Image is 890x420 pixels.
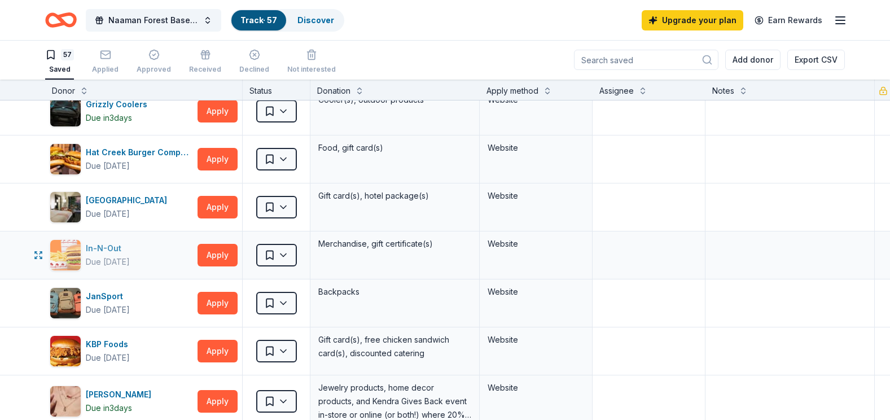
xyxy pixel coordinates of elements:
[712,84,734,98] div: Notes
[317,284,472,300] div: Backpacks
[189,65,221,74] div: Received
[61,49,74,60] div: 57
[50,386,81,417] img: Image for Kendra Scott
[317,236,472,252] div: Merchandise, gift certificate(s)
[239,65,269,74] div: Declined
[488,381,584,395] div: Website
[642,10,743,30] a: Upgrade your plan
[50,287,193,319] button: Image for JanSportJanSportDue [DATE]
[787,50,845,70] button: Export CSV
[287,45,336,80] button: Not interested
[317,332,472,361] div: Gift card(s), free chicken sandwich card(s), discounted catering
[92,45,119,80] button: Applied
[239,45,269,80] button: Declined
[86,242,130,255] div: In-N-Out
[50,95,193,127] button: Image for Grizzly CoolersGrizzly CoolersDue in3days
[86,255,130,269] div: Due [DATE]
[317,84,350,98] div: Donation
[317,140,472,156] div: Food, gift card(s)
[297,15,334,25] a: Discover
[86,98,152,111] div: Grizzly Coolers
[317,188,472,204] div: Gift card(s), hotel package(s)
[137,65,171,74] div: Approved
[748,10,829,30] a: Earn Rewards
[86,207,130,221] div: Due [DATE]
[50,144,81,174] img: Image for Hat Creek Burger Company
[488,141,584,155] div: Website
[198,390,238,413] button: Apply
[50,143,193,175] button: Image for Hat Creek Burger CompanyHat Creek Burger CompanyDue [DATE]
[86,111,132,125] div: Due in 3 days
[86,401,132,415] div: Due in 3 days
[45,65,74,74] div: Saved
[45,45,74,80] button: 57Saved
[488,333,584,347] div: Website
[86,303,130,317] div: Due [DATE]
[86,9,221,32] button: Naaman Forest Baseball Raffle
[189,45,221,80] button: Received
[198,100,238,123] button: Apply
[50,192,81,222] img: Image for Hotel Valencia Riverwalk
[86,194,172,207] div: [GEOGRAPHIC_DATA]
[488,189,584,203] div: Website
[230,9,344,32] button: Track· 57Discover
[488,237,584,251] div: Website
[50,288,81,318] img: Image for JanSport
[198,148,238,170] button: Apply
[86,290,130,303] div: JanSport
[240,15,277,25] a: Track· 57
[86,388,156,401] div: [PERSON_NAME]
[86,159,130,173] div: Due [DATE]
[137,45,171,80] button: Approved
[50,239,193,271] button: Image for In-N-OutIn-N-OutDue [DATE]
[50,191,193,223] button: Image for Hotel Valencia Riverwalk[GEOGRAPHIC_DATA]Due [DATE]
[486,84,538,98] div: Apply method
[599,84,634,98] div: Assignee
[488,285,584,299] div: Website
[574,50,718,70] input: Search saved
[198,340,238,362] button: Apply
[50,386,193,417] button: Image for Kendra Scott[PERSON_NAME]Due in3days
[92,65,119,74] div: Applied
[287,65,336,74] div: Not interested
[86,146,193,159] div: Hat Creek Burger Company
[86,338,133,351] div: KBP Foods
[50,240,81,270] img: Image for In-N-Out
[198,244,238,266] button: Apply
[50,96,81,126] img: Image for Grizzly Coolers
[52,84,75,98] div: Donor
[50,336,81,366] img: Image for KBP Foods
[198,196,238,218] button: Apply
[725,50,781,70] button: Add donor
[198,292,238,314] button: Apply
[50,335,193,367] button: Image for KBP FoodsKBP FoodsDue [DATE]
[108,14,199,27] span: Naaman Forest Baseball Raffle
[243,80,310,100] div: Status
[86,351,130,365] div: Due [DATE]
[45,7,77,33] a: Home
